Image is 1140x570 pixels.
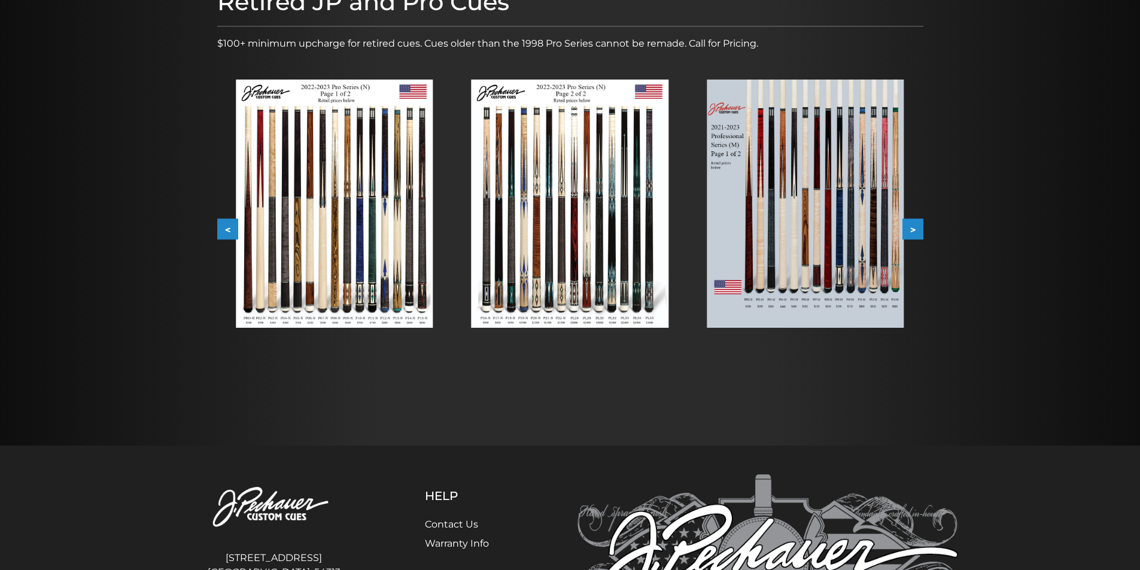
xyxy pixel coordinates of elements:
button: > [902,219,923,240]
a: Warranty Info [425,538,489,549]
img: Pechauer Custom Cues [183,474,366,541]
button: < [217,219,238,240]
a: Contact Us [425,519,478,530]
div: Carousel Navigation [217,219,923,240]
h5: Help [425,489,518,503]
p: $100+ minimum upcharge for retired cues. Cues older than the 1998 Pro Series cannot be remade. Ca... [217,36,923,51]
